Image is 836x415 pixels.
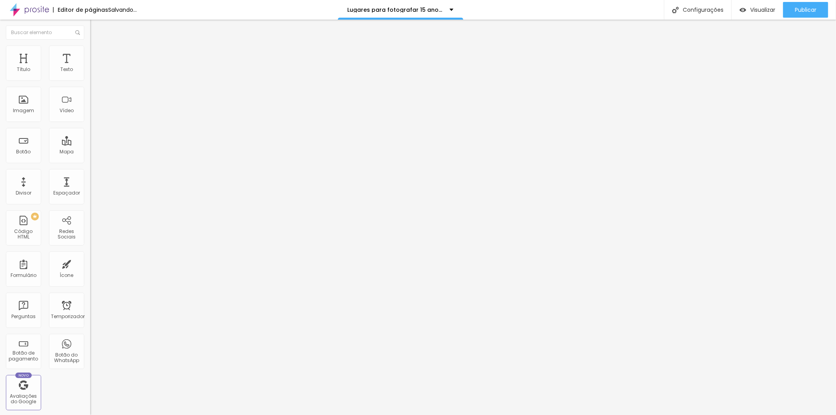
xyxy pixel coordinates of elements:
font: Avaliações do Google [10,393,37,405]
font: Botão [16,148,31,155]
div: Salvando... [108,7,137,13]
font: Temporizador [51,313,85,320]
input: Buscar elemento [6,25,84,40]
font: Perguntas [11,313,36,320]
font: Botão do WhatsApp [54,351,79,364]
iframe: Editor [90,20,836,415]
font: Espaçador [53,189,80,196]
button: Visualizar [732,2,783,18]
font: Vídeo [60,107,74,114]
font: Redes Sociais [58,228,76,240]
font: Configurações [683,6,724,14]
font: Divisor [16,189,31,196]
font: Título [17,66,30,73]
font: Código HTML [15,228,33,240]
font: Novo [18,373,29,378]
font: Mapa [60,148,74,155]
img: Ícone [672,7,679,13]
font: Botão de pagamento [9,349,38,362]
button: Publicar [783,2,828,18]
font: Texto [60,66,73,73]
img: view-1.svg [740,7,746,13]
font: Ícone [60,272,74,278]
font: Imagem [13,107,34,114]
font: Formulário [11,272,36,278]
img: Ícone [75,30,80,35]
font: Publicar [795,6,816,14]
font: Visualizar [750,6,775,14]
font: Lugares para fotografar 15 anos em [GEOGRAPHIC_DATA] [348,6,517,14]
font: Editor de páginas [58,6,108,14]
